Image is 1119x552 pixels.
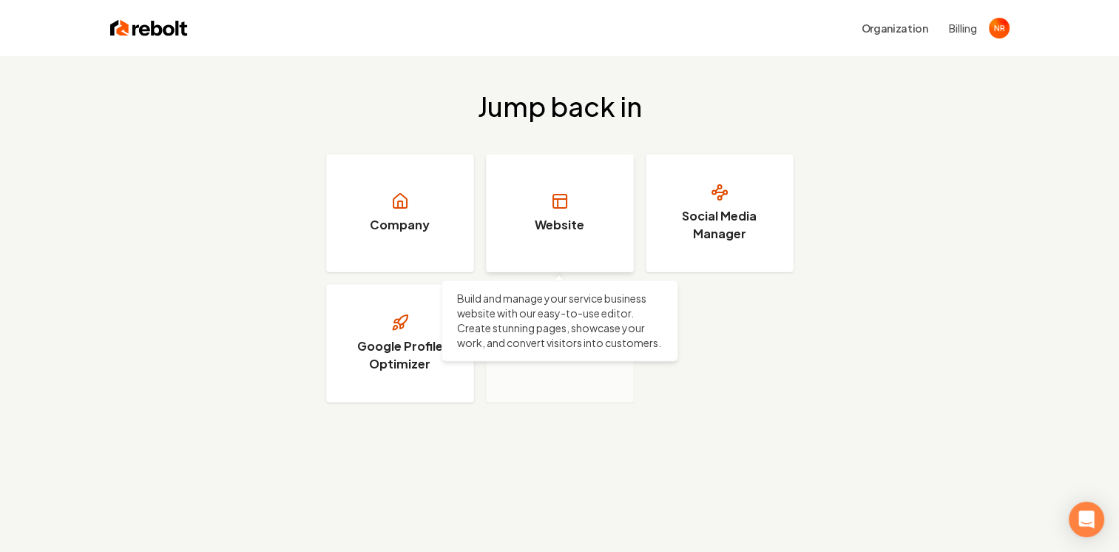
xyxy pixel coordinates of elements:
a: Social Media Manager [646,154,794,272]
a: Company [326,154,474,272]
h3: Website [535,216,584,234]
img: Nate Raddatz [989,18,1010,38]
h3: Google Profile Optimizer [345,337,456,373]
img: Rebolt Logo [110,18,188,38]
h3: Company [370,216,430,234]
a: Website [486,154,634,272]
h2: Jump back in [478,92,642,121]
div: Open Intercom Messenger [1069,502,1104,537]
p: Build and manage your service business website with our easy-to-use editor. Create stunning pages... [457,291,663,350]
button: Billing [949,21,977,36]
a: Google Profile Optimizer [326,284,474,403]
button: Open user button [989,18,1010,38]
button: Organization [853,15,937,41]
h3: Social Media Manager [664,207,775,243]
